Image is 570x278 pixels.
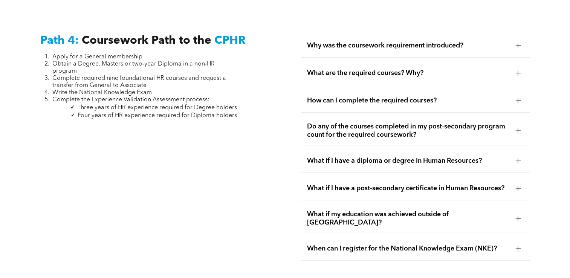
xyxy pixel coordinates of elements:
[307,210,509,227] span: What if my education was achieved outside of [GEOGRAPHIC_DATA]?
[307,184,509,192] span: What if I have a post-secondary certificate in Human Resources?
[307,244,509,253] span: When can I register for the National Knowledge Exam (NKE)?
[307,122,509,139] span: Do any of the courses completed in my post-secondary program count for the required coursework?
[78,113,237,119] span: Four years of HR experience required for Diploma holders
[77,105,237,111] span: Three years of HR experience required for Degree holders
[52,97,209,103] span: Complete the Experience Validation Assessment process:
[307,41,509,50] span: Why was the coursework requirement introduced?
[82,35,211,46] span: Coursework Path to the
[52,90,152,96] span: Write the National Knowledge Exam
[52,54,142,60] span: Apply for a General membership
[40,35,79,46] span: Path 4:
[307,96,509,105] span: How can I complete the required courses?
[52,75,226,89] span: Complete required nine foundational HR courses and request a transfer from General to Associate
[307,157,509,165] span: What if I have a diploma or degree in Human Resources?
[214,35,246,46] span: CPHR
[52,61,215,74] span: Obtain a Degree, Masters or two-year Diploma in a non-HR program
[307,69,509,77] span: What are the required courses? Why?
